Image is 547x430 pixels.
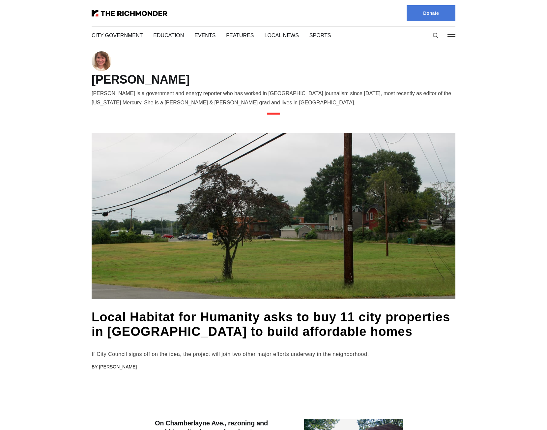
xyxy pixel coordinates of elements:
[193,32,212,39] a: Events
[92,89,455,107] div: [PERSON_NAME] is a government and energy reporter who has worked in [GEOGRAPHIC_DATA] journalism ...
[407,5,455,21] a: Donate
[382,398,547,430] iframe: portal-trigger
[92,378,138,385] span: By [PERSON_NAME]
[302,32,322,39] a: Sports
[92,133,455,299] img: Local Habitat for Humanity asks to buy 11 city properties in Northside to build affordable homes
[431,31,441,40] button: Search this site
[152,32,182,39] a: Education
[92,32,141,39] a: City Government
[92,308,394,355] a: Local Habitat for Humanity asks to buy 11 city properties in [GEOGRAPHIC_DATA] to build affordabl...
[223,32,248,39] a: Features
[259,32,292,39] a: Local News
[92,365,455,372] div: If City Council signs off on the idea, the project will join two other major efforts underway in ...
[92,51,111,71] img: Sarah Vogelsong
[92,74,455,85] h1: [PERSON_NAME]
[92,10,167,16] img: The Richmonder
